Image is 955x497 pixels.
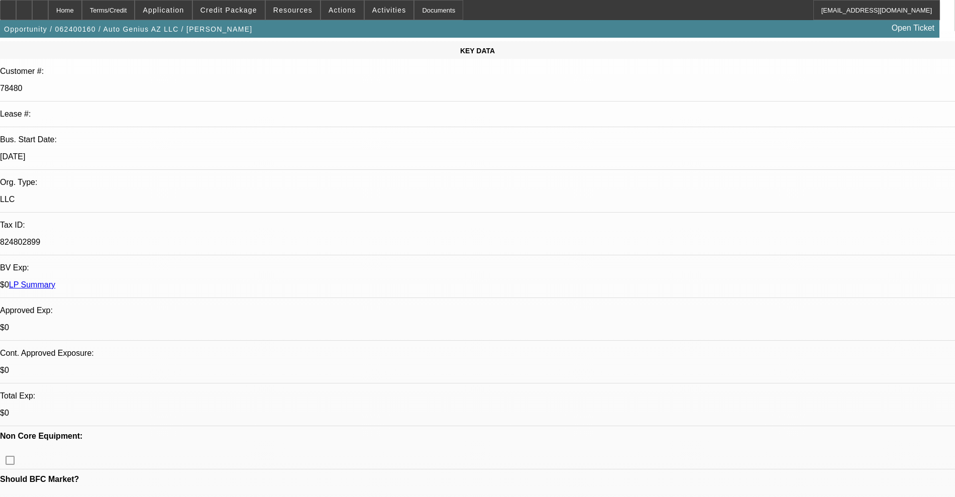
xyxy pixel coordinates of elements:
span: Resources [273,6,312,14]
button: Actions [321,1,364,20]
a: Open Ticket [888,20,938,37]
span: Actions [329,6,356,14]
span: KEY DATA [460,47,495,55]
span: Application [143,6,184,14]
button: Application [135,1,191,20]
button: Activities [365,1,414,20]
button: Credit Package [193,1,265,20]
a: LP Summary [9,280,55,289]
button: Resources [266,1,320,20]
span: Credit Package [200,6,257,14]
span: Opportunity / 062400160 / Auto Genius AZ LLC / [PERSON_NAME] [4,25,252,33]
span: Activities [372,6,406,14]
